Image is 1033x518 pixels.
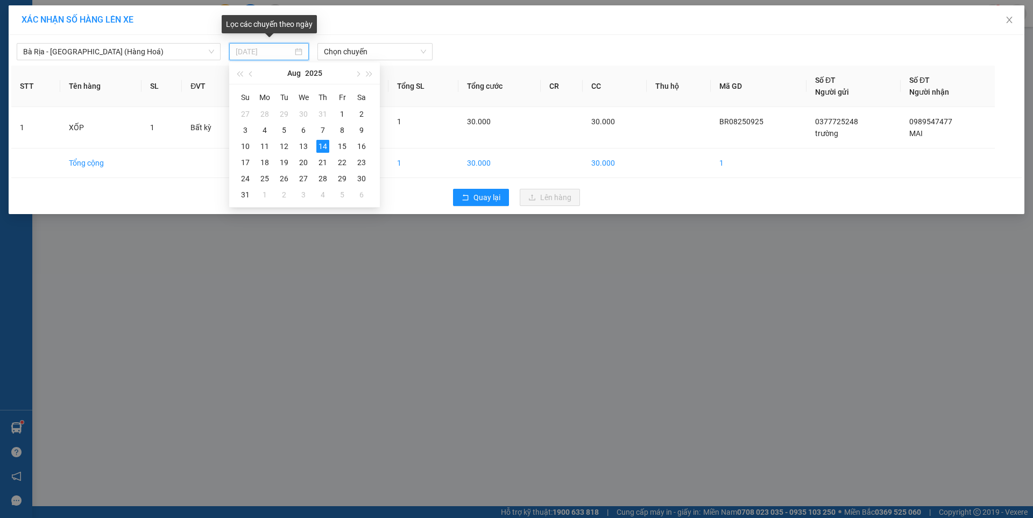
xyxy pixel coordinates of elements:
[92,35,167,48] div: HÙNG
[520,189,580,206] button: uploadLên hàng
[278,108,291,120] div: 29
[909,117,952,126] span: 0989547477
[297,172,310,185] div: 27
[294,187,313,203] td: 2025-09-03
[236,46,293,58] input: 14/08/2025
[355,140,368,153] div: 16
[909,129,923,138] span: MAI
[313,171,332,187] td: 2025-08-28
[287,62,301,84] button: Aug
[332,89,352,106] th: Fr
[274,187,294,203] td: 2025-09-02
[994,5,1024,36] button: Close
[591,117,615,126] span: 30.000
[239,156,252,169] div: 17
[274,171,294,187] td: 2025-08-26
[255,89,274,106] th: Mo
[294,171,313,187] td: 2025-08-27
[236,89,255,106] th: Su
[278,124,291,137] div: 5
[541,66,583,107] th: CR
[182,107,242,148] td: Bất kỳ
[236,106,255,122] td: 2025-07-27
[141,66,182,107] th: SL
[336,172,349,185] div: 29
[258,140,271,153] div: 11
[313,154,332,171] td: 2025-08-21
[815,129,838,138] span: trường
[258,124,271,137] div: 4
[336,140,349,153] div: 15
[473,191,500,203] span: Quay lại
[453,189,509,206] button: rollbackQuay lại
[255,171,274,187] td: 2025-08-25
[711,66,806,107] th: Mã GD
[458,66,541,107] th: Tổng cước
[294,122,313,138] td: 2025-08-06
[467,117,491,126] span: 30.000
[719,117,763,126] span: BR08250925
[336,124,349,137] div: 8
[355,124,368,137] div: 9
[239,140,252,153] div: 10
[92,48,167,63] div: 0707773359
[297,108,310,120] div: 30
[278,140,291,153] div: 12
[274,138,294,154] td: 2025-08-12
[294,138,313,154] td: 2025-08-13
[297,124,310,137] div: 6
[332,106,352,122] td: 2025-08-01
[909,88,949,96] span: Người nhận
[332,122,352,138] td: 2025-08-08
[182,66,242,107] th: ĐVT
[8,69,86,82] div: 30.000
[60,107,142,148] td: XỐP
[313,106,332,122] td: 2025-07-31
[352,138,371,154] td: 2025-08-16
[316,188,329,201] div: 4
[355,172,368,185] div: 30
[294,106,313,122] td: 2025-07-30
[8,70,18,82] span: R :
[352,89,371,106] th: Sa
[388,148,458,178] td: 1
[324,44,426,60] span: Chọn chuyến
[909,76,930,84] span: Số ĐT
[583,66,647,107] th: CC
[236,154,255,171] td: 2025-08-17
[258,108,271,120] div: 28
[255,122,274,138] td: 2025-08-04
[258,172,271,185] div: 25
[274,122,294,138] td: 2025-08-05
[815,117,858,126] span: 0377725248
[11,66,60,107] th: STT
[22,15,133,25] span: XÁC NHẬN SỐ HÀNG LÊN XE
[294,89,313,106] th: We
[60,66,142,107] th: Tên hàng
[316,108,329,120] div: 31
[255,138,274,154] td: 2025-08-11
[313,187,332,203] td: 2025-09-04
[274,154,294,171] td: 2025-08-19
[316,156,329,169] div: 21
[336,188,349,201] div: 5
[150,123,154,132] span: 1
[11,107,60,148] td: 1
[297,140,310,153] div: 13
[297,188,310,201] div: 3
[258,156,271,169] div: 18
[352,154,371,171] td: 2025-08-23
[255,106,274,122] td: 2025-07-28
[316,140,329,153] div: 14
[355,108,368,120] div: 2
[336,108,349,120] div: 1
[274,89,294,106] th: Tu
[92,10,117,22] span: Nhận:
[236,187,255,203] td: 2025-08-31
[236,171,255,187] td: 2025-08-24
[352,171,371,187] td: 2025-08-30
[60,148,142,178] td: Tổng cộng
[92,9,167,35] div: 93 NTB Q1
[458,148,541,178] td: 30.000
[336,156,349,169] div: 22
